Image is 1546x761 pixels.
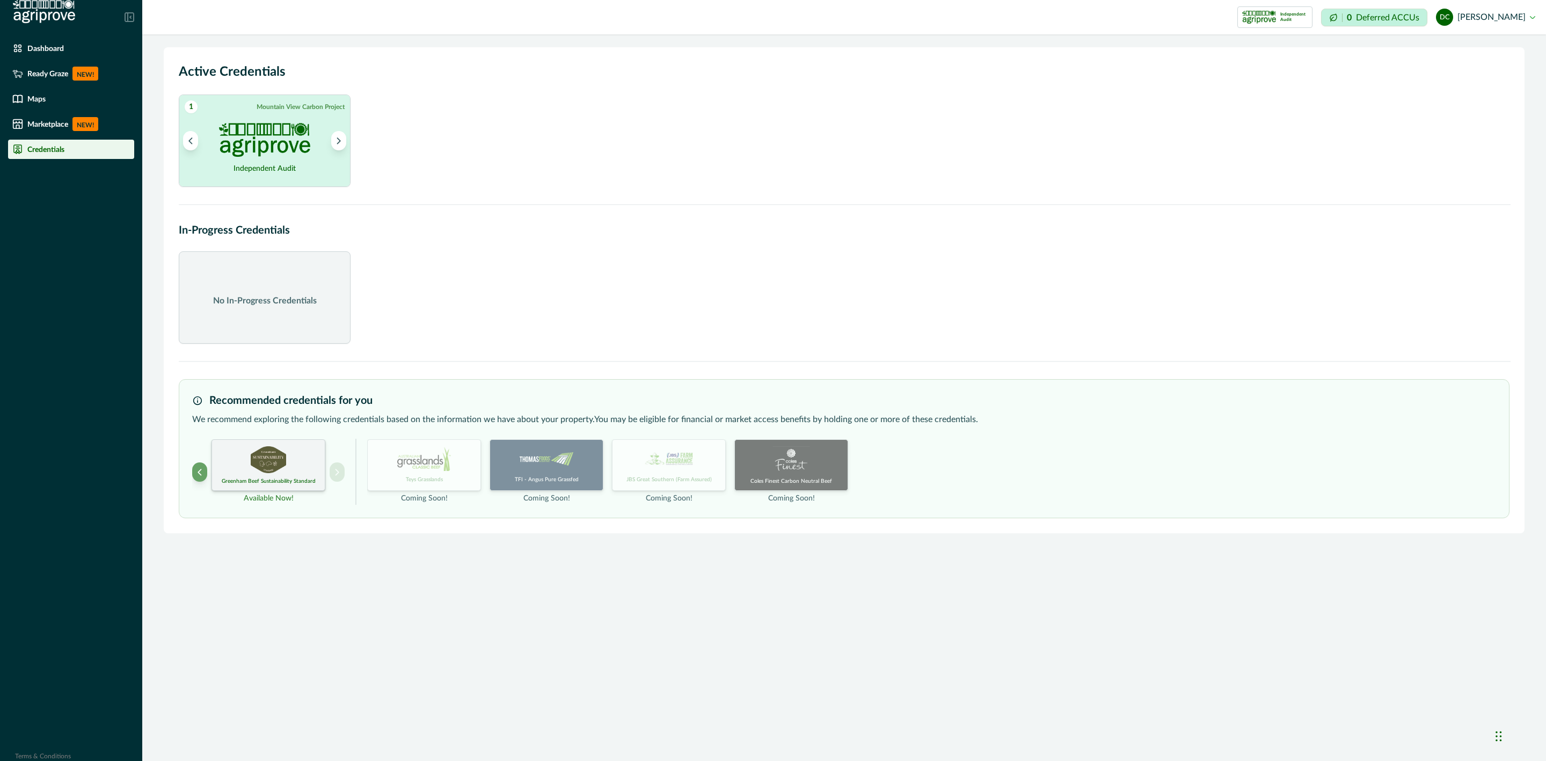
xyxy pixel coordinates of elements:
[179,62,1509,82] h2: Active Credentials
[646,493,692,504] p: Coming Soon!
[27,145,64,154] p: Credentials
[1242,9,1276,26] img: certification logo
[406,476,443,484] p: Teys Grasslands
[1237,6,1312,28] button: certification logoIndependent Audit
[8,113,134,135] a: MarketplaceNEW!
[515,476,579,484] p: TFI - Angus Pure Grassfed
[397,446,451,472] img: TEYS_GRASSLANDS certification logo
[27,120,68,128] p: Marketplace
[769,446,813,473] img: COLES_FINEST certification logo
[179,222,1509,238] h2: In-Progress Credentials
[642,446,696,472] img: JBS_GREAT_SOUTHERN certification logo
[219,123,310,157] img: PROJECT_AUDIT certification logo
[750,477,832,485] p: Coles Finest Carbon Neutral Beef
[1496,720,1502,752] div: Drag
[1356,13,1419,21] p: Deferred ACCUs
[1347,13,1352,22] p: 0
[331,131,346,150] button: Next project
[27,69,68,78] p: Ready Graze
[251,446,286,473] img: GBSS_UNKNOWN certification logo
[8,89,134,108] a: Maps
[1436,4,1535,30] button: dylan cronje[PERSON_NAME]
[192,413,1496,426] p: We recommend exploring the following credentials based on the information we have about your prop...
[626,476,712,484] p: JBS Great Southern (Farm Assured)
[8,62,134,85] a: Ready GrazeNEW!
[8,140,134,159] a: Credentials
[27,44,64,53] p: Dashboard
[183,131,198,150] button: Previous project
[192,462,207,482] button: Previous project
[330,462,345,482] button: Next project
[523,493,570,504] p: Coming Soon!
[257,102,345,112] p: Mountain View Carbon Project
[768,493,815,504] p: Coming Soon!
[520,446,573,472] img: TFI_ANGUS_PURE_GRASSFED certification logo
[213,294,317,307] p: No In-Progress Credentials
[1492,709,1546,761] iframe: Chat Widget
[27,95,46,103] p: Maps
[15,753,71,759] a: Terms & Conditions
[185,100,198,113] span: 1
[1280,12,1308,23] p: Independent Audit
[72,117,98,131] p: NEW!
[244,493,294,504] p: Available Now!
[234,163,296,169] h2: Independent Audit
[222,477,316,485] p: Greenham Beef Sustainability Standard
[209,393,373,409] h3: Recommended credentials for you
[401,493,448,504] p: Coming Soon!
[8,39,134,58] a: Dashboard
[72,67,98,81] p: NEW!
